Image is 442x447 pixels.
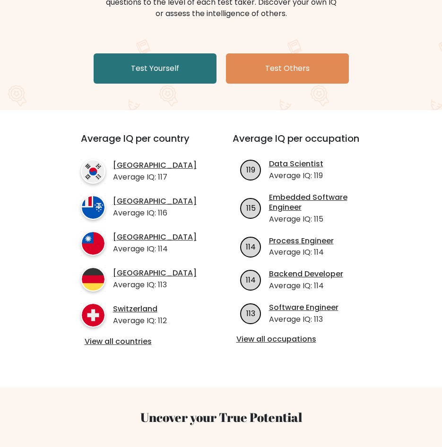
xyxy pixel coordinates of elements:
[269,314,338,325] p: Average IQ: 113
[113,172,197,183] p: Average IQ: 117
[113,268,197,278] a: [GEOGRAPHIC_DATA]
[113,304,167,314] a: Switzerland
[85,337,195,347] a: View all countries
[81,231,105,256] img: country
[226,53,349,84] a: Test Others
[269,170,323,181] p: Average IQ: 119
[269,280,343,292] p: Average IQ: 114
[269,159,323,169] a: Data Scientist
[113,315,167,327] p: Average IQ: 112
[81,133,199,155] h3: Average IQ per country
[81,303,105,327] img: country
[81,159,105,184] img: country
[94,53,217,84] a: Test Yourself
[269,247,334,258] p: Average IQ: 114
[113,232,197,242] a: [GEOGRAPHIC_DATA]
[113,279,197,291] p: Average IQ: 113
[246,164,255,175] text: 119
[269,214,373,225] p: Average IQ: 115
[113,243,197,255] p: Average IQ: 114
[246,308,255,319] text: 113
[269,269,343,279] a: Backend Developer
[233,133,373,155] h3: Average IQ per occupation
[113,207,197,219] p: Average IQ: 116
[246,241,256,252] text: 114
[113,197,197,206] a: [GEOGRAPHIC_DATA]
[246,275,256,285] text: 114
[81,195,105,220] img: country
[246,203,255,214] text: 115
[269,193,373,213] a: Embedded Software Engineer
[269,303,338,313] a: Software Engineer
[81,267,105,292] img: country
[57,410,386,425] h3: Uncover your True Potential
[113,161,197,171] a: [GEOGRAPHIC_DATA]
[236,335,369,344] a: View all occupations
[269,236,334,246] a: Process Engineer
